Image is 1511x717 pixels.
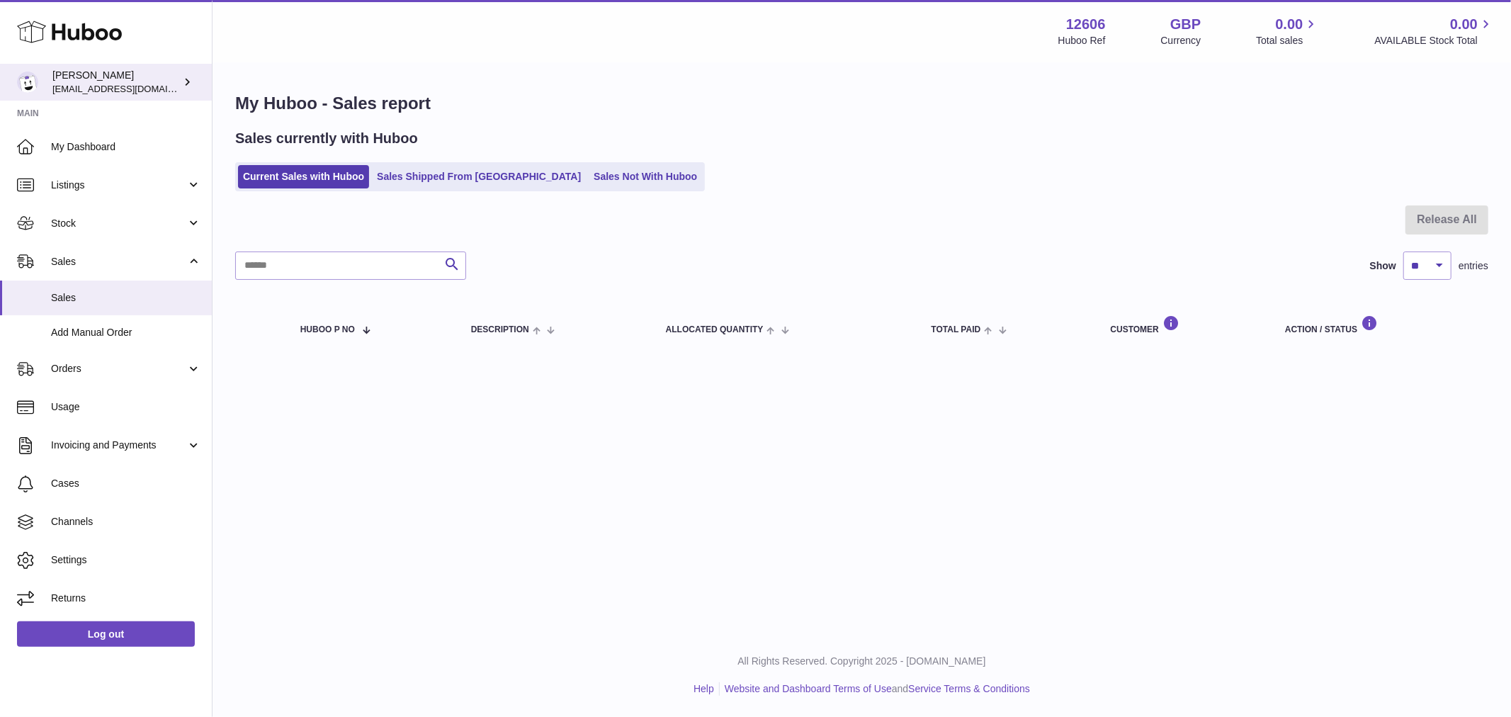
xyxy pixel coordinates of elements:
[17,621,195,647] a: Log out
[1058,34,1106,47] div: Huboo Ref
[51,140,201,154] span: My Dashboard
[51,217,186,230] span: Stock
[1170,15,1201,34] strong: GBP
[1374,34,1494,47] span: AVAILABLE Stock Total
[51,179,186,192] span: Listings
[1161,34,1201,47] div: Currency
[1066,15,1106,34] strong: 12606
[51,255,186,269] span: Sales
[300,325,355,334] span: Huboo P no
[51,439,186,452] span: Invoicing and Payments
[694,683,714,694] a: Help
[1276,15,1303,34] span: 0.00
[224,655,1500,668] p: All Rights Reserved. Copyright 2025 - [DOMAIN_NAME]
[52,69,180,96] div: [PERSON_NAME]
[51,326,201,339] span: Add Manual Order
[51,400,201,414] span: Usage
[1256,15,1319,47] a: 0.00 Total sales
[1450,15,1478,34] span: 0.00
[51,477,201,490] span: Cases
[471,325,529,334] span: Description
[1374,15,1494,47] a: 0.00 AVAILABLE Stock Total
[1256,34,1319,47] span: Total sales
[725,683,892,694] a: Website and Dashboard Terms of Use
[720,682,1030,696] li: and
[52,83,208,94] span: [EMAIL_ADDRESS][DOMAIN_NAME]
[51,515,201,529] span: Channels
[51,592,201,605] span: Returns
[17,72,38,93] img: internalAdmin-12606@internal.huboo.com
[1111,315,1257,334] div: Customer
[235,92,1488,115] h1: My Huboo - Sales report
[589,165,702,188] a: Sales Not With Huboo
[1285,315,1474,334] div: Action / Status
[932,325,981,334] span: Total paid
[1370,259,1396,273] label: Show
[51,291,201,305] span: Sales
[908,683,1030,694] a: Service Terms & Conditions
[666,325,764,334] span: ALLOCATED Quantity
[235,129,418,148] h2: Sales currently with Huboo
[372,165,586,188] a: Sales Shipped From [GEOGRAPHIC_DATA]
[51,362,186,376] span: Orders
[1459,259,1488,273] span: entries
[51,553,201,567] span: Settings
[238,165,369,188] a: Current Sales with Huboo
